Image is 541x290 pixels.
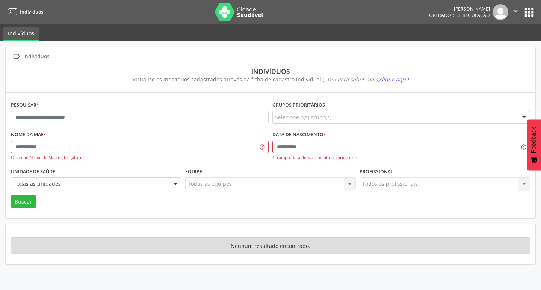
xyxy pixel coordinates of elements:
span: Operador de regulação [429,12,490,18]
button: Feedback - Mostrar pesquisa [527,119,541,170]
i:  [511,7,520,15]
a: Indivíduos [5,6,43,18]
span: Selecione o(s) grupo(s) [275,113,331,121]
button:  [508,4,523,20]
img: img [493,4,508,20]
div: Nenhum resultado encontrado. [11,237,530,254]
span: Todas as unidades [14,180,166,188]
div: Indivíduos [22,51,51,62]
label: Grupos prioritários [272,99,325,111]
div: Indivíduos [16,67,525,75]
label: Equipe [185,166,202,177]
label: Data de nascimento [272,129,326,141]
a:  Indivíduos [11,51,51,62]
span: Indivíduos [20,9,43,15]
button: apps [523,6,536,19]
span: Feedback [530,127,537,153]
div: Visualize os indivíduos cadastrados através da ficha de cadastro individual (CDS). [16,75,525,83]
div: O campo Data de Nascimento é obrigatório [272,155,530,161]
span: clique aqui! [379,76,409,83]
div: O campo Nome da Mãe é obrigatório [11,155,269,161]
div: [PERSON_NAME] [429,6,490,12]
i:  [11,51,22,62]
a: Indivíduos [3,27,39,41]
label: Profissional [360,166,393,177]
button: Buscar [11,195,36,208]
label: Nome da mãe [11,129,46,141]
label: Unidade de saúde [11,166,55,177]
i: Para saber mais, [337,76,409,83]
label: Pesquisar [11,99,39,111]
